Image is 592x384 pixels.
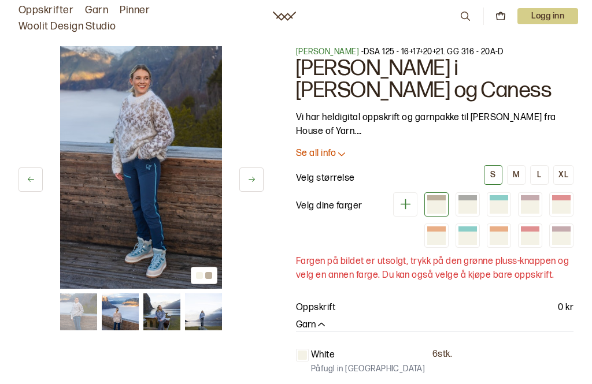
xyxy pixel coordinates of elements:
[311,363,425,375] p: Påfugl in [GEOGRAPHIC_DATA]
[558,170,568,180] div: XL
[490,170,495,180] div: S
[296,199,362,213] p: Velg dine farger
[530,165,549,185] button: L
[424,223,449,248] div: Oransje/blå/rosa
[456,223,480,248] div: Blå/lilla
[487,192,511,217] div: Blå/lilla
[549,192,573,217] div: Rosa
[432,349,452,361] p: 6 stk.
[553,165,573,185] button: XL
[424,192,449,217] div: Beige (utsolgt)
[558,301,573,315] p: 0 kr
[18,18,116,35] a: Woolit Design Studio
[484,165,502,185] button: S
[518,223,542,248] div: Rosa
[513,170,520,180] div: M
[296,172,355,185] p: Velg størrelse
[60,46,222,289] img: Bilde av oppskrift
[517,8,578,24] p: Logg inn
[487,223,511,248] div: Oransje/rosa
[296,47,359,57] a: [PERSON_NAME]
[311,348,335,362] p: White
[456,192,480,217] div: Grå (utsolgt)
[120,2,150,18] a: Pinner
[518,192,542,217] div: Oransje/rosa
[296,111,573,139] p: Vi har heldigital oppskrift og garnpakke til [PERSON_NAME] fra House of Yarn.
[85,2,108,18] a: Garn
[296,255,573,282] p: Fargen på bildet er utsolgt, trykk på den grønne pluss-knappen og velg en annen farge. Du kan ogs...
[537,170,541,180] div: L
[517,8,578,24] button: User dropdown
[296,301,335,315] p: Oppskrift
[549,223,573,248] div: Oransje/blå/rosa
[507,165,526,185] button: M
[273,12,296,21] a: Woolit
[296,46,573,58] p: - DSA 125 - 16+17+20+21. GG 316 - 20A-D
[296,148,573,160] button: Se all info
[18,2,73,18] a: Oppskrifter
[296,319,327,331] button: Garn
[296,58,573,102] h1: [PERSON_NAME] i [PERSON_NAME] og Caness
[296,148,336,160] p: Se all info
